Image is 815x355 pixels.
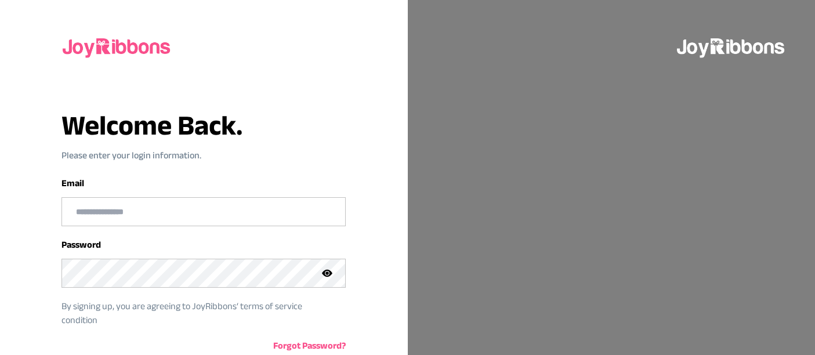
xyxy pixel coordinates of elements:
[273,340,346,350] a: Forgot Password?
[61,148,346,162] p: Please enter your login information.
[61,28,173,65] img: joyribbons
[61,178,84,188] label: Email
[61,299,328,327] p: By signing up, you are agreeing to JoyRibbons‘ terms of service condition
[676,28,787,65] img: joyribbons
[61,111,346,139] h3: Welcome Back.
[61,240,101,249] label: Password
